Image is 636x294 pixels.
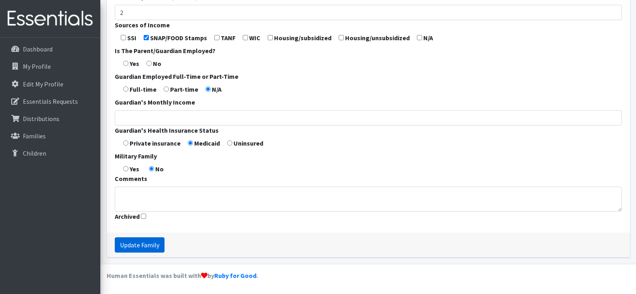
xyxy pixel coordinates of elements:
[3,111,97,127] a: Distributions
[115,174,147,183] label: Comments
[23,45,53,53] p: Dashboard
[115,125,219,135] label: Guardian's Health Insurance Status
[3,128,97,144] a: Families
[130,165,139,173] strong: Yes
[423,33,433,43] label: N/A
[23,115,59,123] p: Distributions
[345,33,410,43] label: Housing/unsubsidized
[115,46,215,56] label: Is The Parent/Guardian Employed?
[3,93,97,109] a: Essentials Requests
[274,33,331,43] label: Housing/subsidized
[23,62,51,70] p: My Profile
[115,151,157,161] label: Military Family
[23,132,46,140] p: Families
[234,138,263,148] label: Uninsured
[115,20,170,30] label: Sources of Income
[130,138,181,148] label: Private insurance
[221,33,236,43] label: TANF
[23,80,63,88] p: Edit My Profile
[194,138,220,148] label: Medicaid
[127,33,136,43] label: SSI
[115,237,165,253] input: Update Family
[170,84,198,94] label: Part-time
[155,165,164,173] strong: No
[115,72,238,81] label: Guardian Employed Full-Time or Part-Time
[3,5,97,32] img: HumanEssentials
[249,33,260,43] label: WIC
[3,76,97,92] a: Edit My Profile
[130,59,139,68] label: Yes
[3,58,97,74] a: My Profile
[23,149,46,157] p: Children
[153,59,161,68] label: No
[115,97,195,107] label: Guardian's Monthly Income
[107,271,258,280] strong: Human Essentials was built with by .
[23,97,78,105] p: Essentials Requests
[130,84,156,94] label: Full-time
[214,271,256,280] a: Ruby for Good
[3,41,97,57] a: Dashboard
[3,145,97,161] a: Children
[115,212,140,221] label: Archived
[212,84,221,94] label: N/A
[150,33,207,43] label: SNAP/FOOD Stamps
